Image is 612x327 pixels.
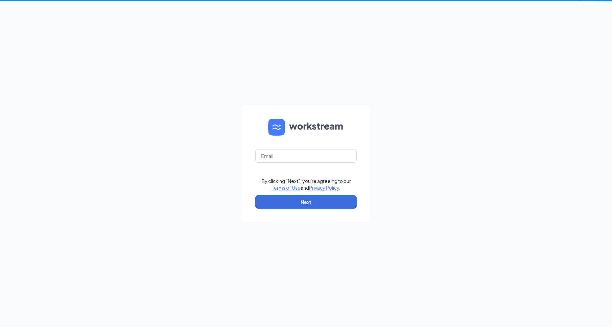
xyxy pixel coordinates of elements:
div: By clicking "Next", you're agreeing to our and . [261,178,351,191]
a: Terms of Use [272,185,301,191]
button: Next [255,195,357,209]
a: Privacy Policy [309,185,339,191]
input: Email [255,149,357,163]
img: WS logo and Workstream text [268,119,344,136]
